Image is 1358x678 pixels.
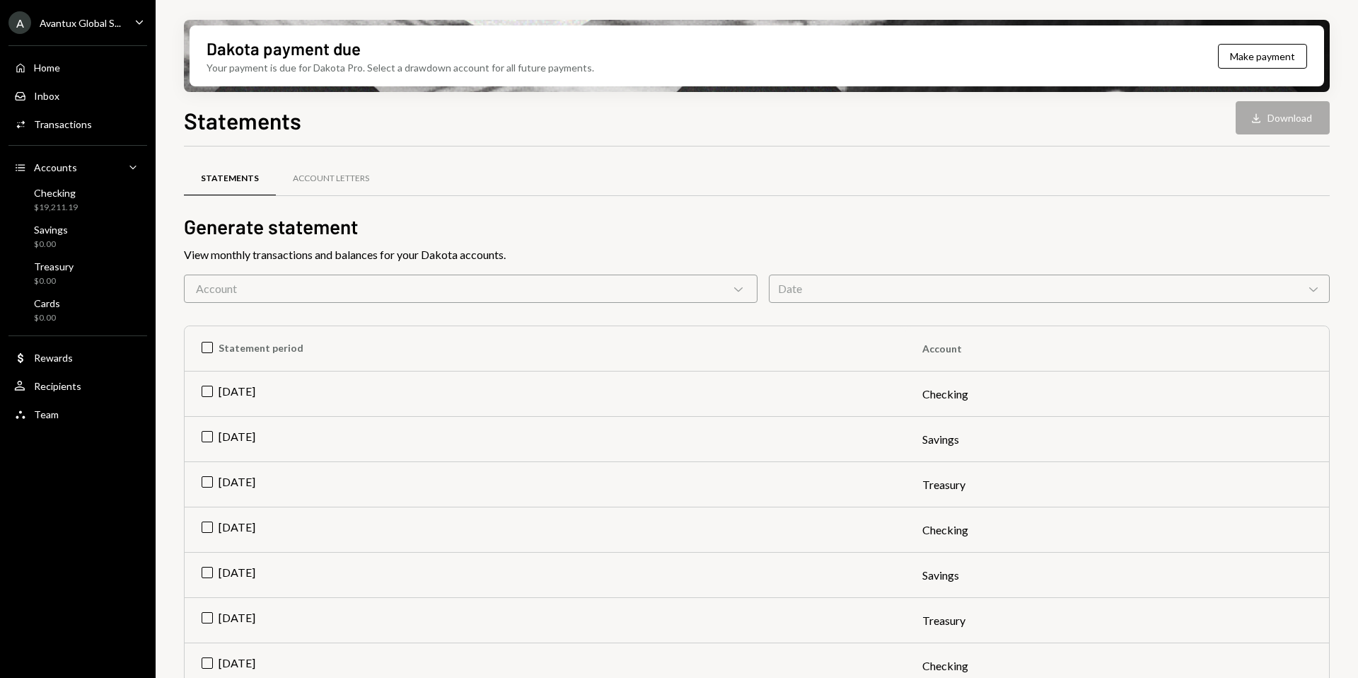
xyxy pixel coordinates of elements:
a: Home [8,54,147,80]
div: $19,211.19 [34,202,78,214]
a: Team [8,401,147,427]
div: Home [34,62,60,74]
div: Date [769,275,1330,303]
div: Dakota payment due [207,37,361,60]
div: Account Letters [293,173,369,185]
div: Account [184,275,758,303]
a: Accounts [8,154,147,180]
div: Your payment is due for Dakota Pro. Select a drawdown account for all future payments. [207,60,594,75]
div: Treasury [34,260,74,272]
h2: Generate statement [184,213,1330,241]
a: Account Letters [276,161,386,197]
div: Accounts [34,161,77,173]
button: Make payment [1218,44,1307,69]
div: A [8,11,31,34]
div: Recipients [34,380,81,392]
div: View monthly transactions and balances for your Dakota accounts. [184,246,1330,263]
div: $0.00 [34,239,68,251]
div: Savings [34,224,68,236]
div: Rewards [34,352,73,364]
a: Transactions [8,111,147,137]
th: Account [905,326,1329,372]
a: Recipients [8,373,147,398]
div: Checking [34,187,78,199]
a: Cards$0.00 [8,293,147,327]
td: Checking [905,372,1329,417]
td: Savings [905,417,1329,462]
td: Treasury [905,462,1329,507]
td: Checking [905,507,1329,553]
div: $0.00 [34,275,74,287]
a: Rewards [8,345,147,370]
td: Savings [905,553,1329,598]
a: Savings$0.00 [8,219,147,253]
div: Avantux Global S... [40,17,121,29]
h1: Statements [184,106,301,134]
div: Statements [201,173,259,185]
td: Treasury [905,598,1329,643]
div: Transactions [34,118,92,130]
a: Inbox [8,83,147,108]
div: Team [34,408,59,420]
div: Inbox [34,90,59,102]
a: Treasury$0.00 [8,256,147,290]
a: Statements [184,161,276,197]
div: $0.00 [34,312,60,324]
a: Checking$19,211.19 [8,183,147,217]
div: Cards [34,297,60,309]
